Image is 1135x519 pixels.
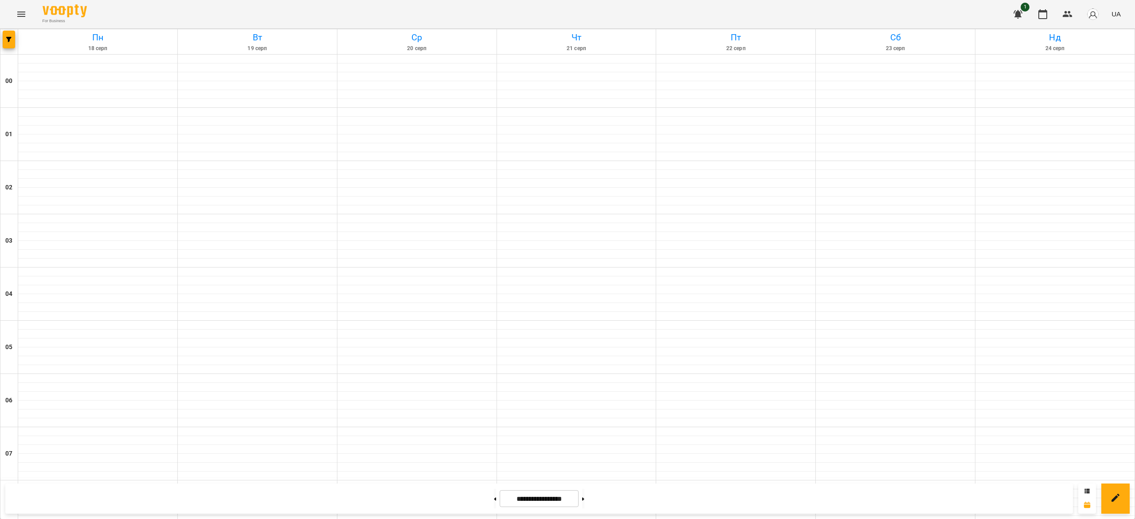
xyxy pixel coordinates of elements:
h6: Чт [498,31,655,44]
h6: 22 серп [658,44,814,53]
h6: 03 [5,236,12,246]
h6: Вт [179,31,336,44]
h6: 02 [5,183,12,193]
img: avatar_s.png [1087,8,1099,20]
h6: 00 [5,76,12,86]
h6: 07 [5,449,12,459]
h6: Нд [977,31,1133,44]
h6: 23 серп [817,44,974,53]
button: Menu [11,4,32,25]
h6: Пн [20,31,176,44]
h6: 21 серп [498,44,655,53]
h6: 20 серп [339,44,495,53]
h6: 01 [5,130,12,139]
span: UA [1112,9,1121,19]
h6: 04 [5,289,12,299]
h6: Сб [817,31,974,44]
h6: Ср [339,31,495,44]
h6: 05 [5,342,12,352]
h6: Пт [658,31,814,44]
span: 1 [1021,3,1029,12]
h6: 06 [5,396,12,405]
button: UA [1108,6,1124,22]
h6: 19 серп [179,44,336,53]
h6: 18 серп [20,44,176,53]
span: For Business [43,18,87,24]
img: Voopty Logo [43,4,87,17]
h6: 24 серп [977,44,1133,53]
